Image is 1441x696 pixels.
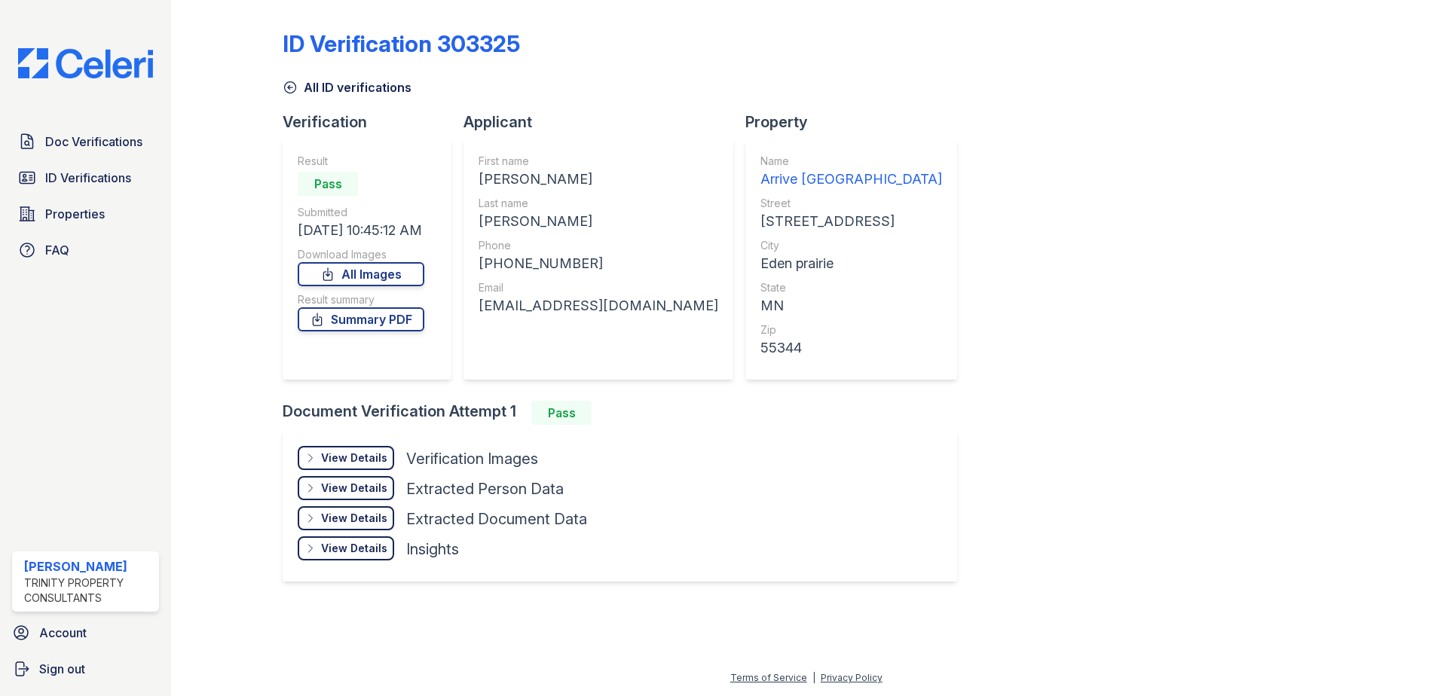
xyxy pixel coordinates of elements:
div: First name [479,154,718,169]
div: [PERSON_NAME] [479,169,718,190]
div: Arrive [GEOGRAPHIC_DATA] [760,169,942,190]
div: Trinity Property Consultants [24,575,153,606]
div: Verification [283,111,464,133]
div: Name [760,154,942,169]
div: Pass [531,401,592,425]
div: 55344 [760,337,942,359]
div: City [760,238,942,253]
div: ID Verification 303325 [283,30,520,57]
div: [PERSON_NAME] [479,211,718,232]
div: Result [298,154,424,169]
div: Insights [406,539,459,560]
div: | [812,672,815,683]
div: Property [745,111,969,133]
div: Zip [760,322,942,337]
div: Phone [479,238,718,253]
span: Doc Verifications [45,133,142,151]
a: Properties [12,199,159,229]
a: Account [6,618,165,648]
div: Extracted Document Data [406,508,587,530]
img: CE_Logo_Blue-a8612792a0a2168367f1c8372b55b34899dd931a85d93a1a3d3e32e68fde9ad4.png [6,48,165,78]
div: Document Verification Attempt 1 [283,401,969,425]
div: Verification Images [406,448,538,469]
div: Result summary [298,292,424,307]
div: [EMAIL_ADDRESS][DOMAIN_NAME] [479,295,718,316]
span: Account [39,624,87,642]
div: Extracted Person Data [406,478,564,499]
div: View Details [321,481,387,496]
a: Doc Verifications [12,127,159,157]
a: FAQ [12,235,159,265]
div: View Details [321,511,387,526]
span: ID Verifications [45,169,131,187]
span: Properties [45,205,105,223]
div: [PERSON_NAME] [24,557,153,575]
a: Sign out [6,654,165,684]
span: Sign out [39,660,85,678]
div: Pass [298,172,358,196]
div: Last name [479,196,718,211]
a: All Images [298,262,424,286]
div: [DATE] 10:45:12 AM [298,220,424,241]
a: Name Arrive [GEOGRAPHIC_DATA] [760,154,942,190]
div: Applicant [464,111,745,133]
div: State [760,280,942,295]
div: Download Images [298,247,424,262]
div: Email [479,280,718,295]
span: FAQ [45,241,69,259]
div: View Details [321,450,387,466]
div: Eden prairie [760,253,942,274]
div: Submitted [298,205,424,220]
a: Summary PDF [298,307,424,331]
div: [STREET_ADDRESS] [760,211,942,232]
div: [PHONE_NUMBER] [479,253,718,274]
a: ID Verifications [12,163,159,193]
div: Street [760,196,942,211]
a: Privacy Policy [821,672,883,683]
a: All ID verifications [283,78,411,96]
div: View Details [321,541,387,556]
div: MN [760,295,942,316]
a: Terms of Service [730,672,807,683]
